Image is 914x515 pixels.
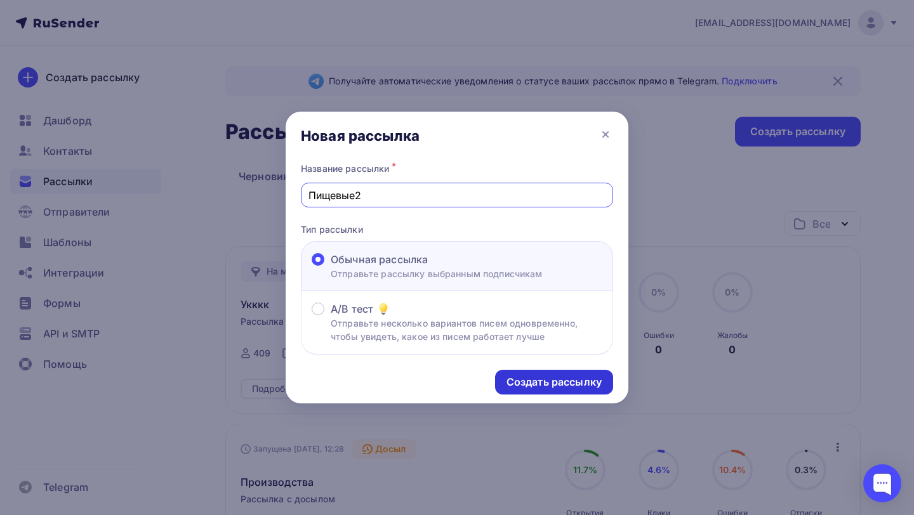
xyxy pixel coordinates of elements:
[301,160,613,178] div: Название рассылки
[301,223,613,236] p: Тип рассылки
[308,188,606,203] input: Придумайте название рассылки
[331,267,543,280] p: Отправьте рассылку выбранным подписчикам
[331,316,602,343] p: Отправьте несколько вариантов писем одновременно, чтобы увидеть, какое из писем работает лучше
[331,252,428,267] span: Обычная рассылка
[507,375,602,389] div: Создать рассылку
[301,127,420,145] div: Новая рассылка
[331,301,373,316] span: A/B тест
